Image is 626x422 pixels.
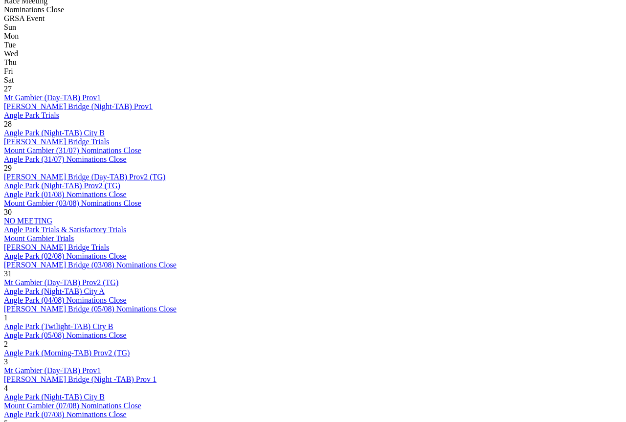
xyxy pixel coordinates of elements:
[4,41,622,49] div: Tue
[4,173,165,181] a: [PERSON_NAME] Bridge (Day-TAB) Prov2 (TG)
[4,384,8,392] span: 4
[4,313,8,322] span: 1
[4,217,52,225] a: NO MEETING
[4,164,12,172] span: 29
[4,278,118,287] a: Mt Gambier (Day-TAB) Prov2 (TG)
[4,137,109,146] a: [PERSON_NAME] Bridge Trials
[4,93,101,102] a: Mt Gambier (Day-TAB) Prov1
[4,129,105,137] a: Angle Park (Night-TAB) City B
[4,401,141,410] a: Mount Gambier (07/08) Nominations Close
[4,155,127,163] a: Angle Park (31/07) Nominations Close
[4,146,141,155] a: Mount Gambier (31/07) Nominations Close
[4,305,177,313] a: [PERSON_NAME] Bridge (05/08) Nominations Close
[4,49,622,58] div: Wed
[4,225,126,234] a: Angle Park Trials & Satisfactory Trials
[4,14,622,23] div: GRSA Event
[4,252,127,260] a: Angle Park (02/08) Nominations Close
[4,322,113,331] a: Angle Park (Twilight-TAB) City B
[4,67,622,76] div: Fri
[4,58,622,67] div: Thu
[4,366,101,375] a: Mt Gambier (Day-TAB) Prov1
[4,85,12,93] span: 27
[4,120,12,128] span: 28
[4,349,130,357] a: Angle Park (Morning-TAB) Prov2 (TG)
[4,357,8,366] span: 3
[4,287,105,295] a: Angle Park (Night-TAB) City A
[4,208,12,216] span: 30
[4,234,74,243] a: Mount Gambier Trials
[4,111,59,119] a: Angle Park Trials
[4,393,105,401] a: Angle Park (Night-TAB) City B
[4,76,622,85] div: Sat
[4,5,622,14] div: Nominations Close
[4,375,156,383] a: [PERSON_NAME] Bridge (Night -TAB) Prov 1
[4,102,153,111] a: [PERSON_NAME] Bridge (Night-TAB) Prov1
[4,190,127,199] a: Angle Park (01/08) Nominations Close
[4,261,177,269] a: [PERSON_NAME] Bridge (03/08) Nominations Close
[4,269,12,278] span: 31
[4,181,120,190] a: Angle Park (Night-TAB) Prov2 (TG)
[4,243,109,251] a: [PERSON_NAME] Bridge Trials
[4,296,127,304] a: Angle Park (04/08) Nominations Close
[4,32,622,41] div: Mon
[4,340,8,348] span: 2
[4,23,622,32] div: Sun
[4,410,127,419] a: Angle Park (07/08) Nominations Close
[4,331,127,339] a: Angle Park (05/08) Nominations Close
[4,199,141,207] a: Mount Gambier (03/08) Nominations Close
